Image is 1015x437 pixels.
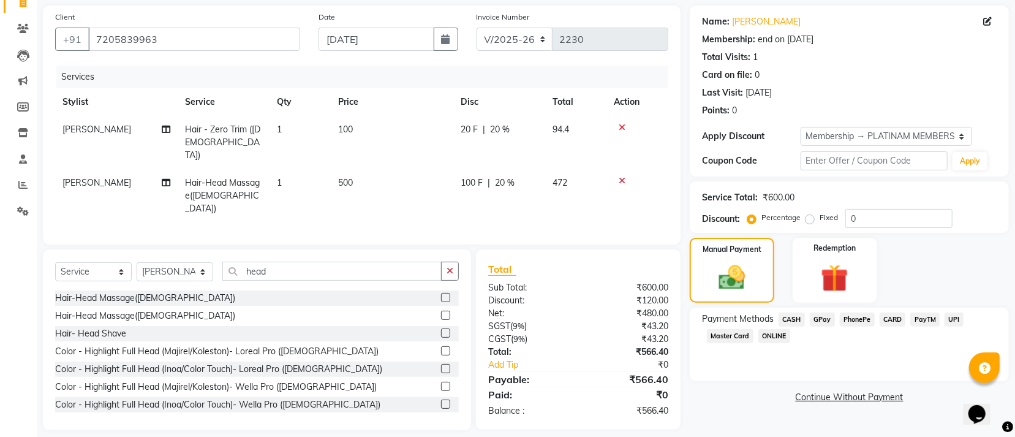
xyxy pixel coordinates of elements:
[553,177,567,188] span: 472
[513,334,525,344] span: 9%
[779,313,805,327] span: CASH
[964,388,1003,425] iframe: chat widget
[732,15,801,28] a: [PERSON_NAME]
[483,123,485,136] span: |
[185,177,260,214] span: Hair-Head Massage([DEMOGRAPHIC_DATA])
[910,313,940,327] span: PayTM
[692,391,1006,404] a: Continue Without Payment
[479,333,578,346] div: ( )
[753,51,758,64] div: 1
[763,191,794,204] div: ₹600.00
[513,321,524,331] span: 9%
[732,104,737,117] div: 0
[479,387,578,402] div: Paid:
[578,281,677,294] div: ₹600.00
[55,381,377,393] div: Color - Highlight Full Head (Majirel/Koleston)- Wella Pro ([DEMOGRAPHIC_DATA])
[702,104,730,117] div: Points:
[185,124,260,161] span: Hair - Zero Trim ([DEMOGRAPHIC_DATA])
[490,123,510,136] span: 20 %
[55,28,89,51] button: +91
[702,313,774,325] span: Payment Methods
[758,33,813,46] div: end on [DATE]
[813,243,856,254] label: Redemption
[62,177,131,188] span: [PERSON_NAME]
[702,213,740,226] div: Discount:
[606,88,668,116] th: Action
[840,313,875,327] span: PhonePe
[761,212,801,223] label: Percentage
[277,124,282,135] span: 1
[331,88,453,116] th: Price
[578,346,677,359] div: ₹566.40
[222,262,442,281] input: Search or Scan
[479,281,578,294] div: Sub Total:
[711,262,753,293] img: _cash.svg
[702,86,743,99] div: Last Visit:
[702,51,750,64] div: Total Visits:
[55,88,178,116] th: Stylist
[479,307,578,320] div: Net:
[338,124,353,135] span: 100
[595,359,677,371] div: ₹0
[55,292,235,305] div: Hair-Head Massage([DEMOGRAPHIC_DATA])
[88,28,300,51] input: Search by Name/Mobile/Email/Code
[578,405,677,417] div: ₹566.40
[702,191,758,204] div: Service Total:
[56,66,677,88] div: Services
[488,263,516,276] span: Total
[812,261,857,295] img: _gift.svg
[801,151,948,170] input: Enter Offer / Coupon Code
[702,154,800,167] div: Coupon Code
[55,12,75,23] label: Client
[477,12,530,23] label: Invoice Number
[703,244,761,255] label: Manual Payment
[755,69,760,82] div: 0
[578,307,677,320] div: ₹480.00
[945,313,964,327] span: UPI
[55,345,379,358] div: Color - Highlight Full Head (Majirel/Koleston)- Loreal Pro ([DEMOGRAPHIC_DATA])
[338,177,353,188] span: 500
[578,320,677,333] div: ₹43.20
[702,15,730,28] div: Name:
[319,12,335,23] label: Date
[702,130,800,143] div: Apply Discount
[479,405,578,417] div: Balance :
[488,177,490,189] span: |
[55,310,235,322] div: Hair-Head Massage([DEMOGRAPHIC_DATA])
[461,177,483,189] span: 100 F
[880,313,906,327] span: CARD
[479,294,578,307] div: Discount:
[820,212,838,223] label: Fixed
[758,329,790,343] span: ONLINE
[479,359,595,371] a: Add Tip
[479,372,578,387] div: Payable:
[277,177,282,188] span: 1
[578,294,677,307] div: ₹120.00
[270,88,331,116] th: Qty
[702,33,755,46] div: Membership:
[55,398,380,411] div: Color - Highlight Full Head (Inoa/Color Touch)- Wella Pro ([DEMOGRAPHIC_DATA])
[488,321,510,332] span: SGST
[953,152,987,170] button: Apply
[578,372,677,387] div: ₹566.40
[810,313,835,327] span: GPay
[62,124,131,135] span: [PERSON_NAME]
[461,123,478,136] span: 20 F
[55,327,126,340] div: Hair- Head Shave
[553,124,569,135] span: 94.4
[479,320,578,333] div: ( )
[578,333,677,346] div: ₹43.20
[707,329,753,343] span: Master Card
[55,363,382,376] div: Color - Highlight Full Head (Inoa/Color Touch)- Loreal Pro ([DEMOGRAPHIC_DATA])
[578,387,677,402] div: ₹0
[178,88,270,116] th: Service
[745,86,772,99] div: [DATE]
[479,346,578,359] div: Total:
[702,69,752,82] div: Card on file:
[495,177,515,189] span: 20 %
[545,88,606,116] th: Total
[488,333,511,344] span: CGST
[453,88,545,116] th: Disc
